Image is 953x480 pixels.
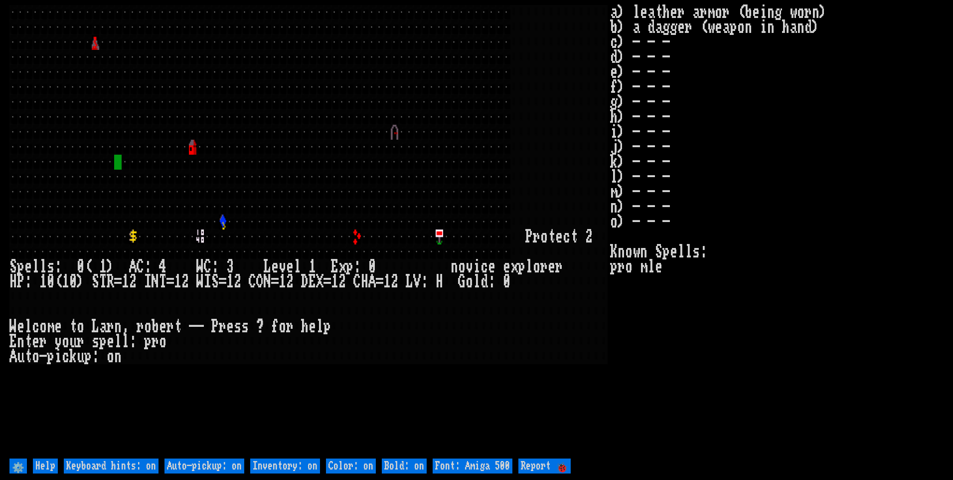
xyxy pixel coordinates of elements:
[376,274,383,289] div: =
[570,230,578,244] div: t
[114,274,122,289] div: =
[279,274,286,289] div: 1
[122,334,129,349] div: l
[69,349,77,364] div: k
[480,259,488,274] div: c
[250,459,320,474] input: Inventory: on
[338,259,346,274] div: x
[503,274,510,289] div: 0
[346,259,353,274] div: p
[211,259,219,274] div: :
[555,230,563,244] div: e
[159,334,166,349] div: o
[114,334,122,349] div: l
[264,274,271,289] div: N
[39,349,47,364] div: -
[540,230,548,244] div: o
[361,274,368,289] div: H
[480,274,488,289] div: d
[174,319,181,334] div: t
[241,319,249,334] div: s
[24,319,32,334] div: l
[316,319,323,334] div: l
[413,274,421,289] div: V
[137,259,144,274] div: C
[338,274,346,289] div: 2
[114,319,122,334] div: n
[77,259,84,274] div: 0
[533,259,540,274] div: o
[39,274,47,289] div: 1
[69,334,77,349] div: u
[39,334,47,349] div: r
[77,319,84,334] div: o
[99,334,107,349] div: p
[196,274,204,289] div: W
[585,230,593,244] div: 2
[421,274,428,289] div: :
[234,274,241,289] div: 2
[353,274,361,289] div: C
[47,319,54,334] div: m
[181,274,189,289] div: 2
[555,259,563,274] div: r
[164,459,244,474] input: Auto-pickup: on
[77,274,84,289] div: )
[563,230,570,244] div: c
[129,274,137,289] div: 2
[196,259,204,274] div: W
[17,274,24,289] div: P
[271,259,279,274] div: e
[129,259,137,274] div: A
[406,274,413,289] div: L
[54,259,62,274] div: :
[226,274,234,289] div: 1
[323,274,331,289] div: =
[64,459,159,474] input: Keyboard hints: on
[436,274,443,289] div: H
[32,334,39,349] div: e
[294,259,301,274] div: l
[107,274,114,289] div: R
[256,274,264,289] div: O
[9,259,17,274] div: S
[107,334,114,349] div: e
[510,259,518,274] div: x
[69,319,77,334] div: t
[331,274,338,289] div: 1
[47,259,54,274] div: s
[47,349,54,364] div: p
[391,274,398,289] div: 2
[286,319,294,334] div: r
[271,319,279,334] div: f
[286,274,294,289] div: 2
[331,259,338,274] div: E
[309,259,316,274] div: 1
[458,274,466,289] div: G
[92,319,99,334] div: L
[33,459,58,474] input: Help
[144,334,152,349] div: p
[159,274,166,289] div: T
[9,349,17,364] div: A
[24,334,32,349] div: t
[77,349,84,364] div: u
[54,349,62,364] div: i
[62,274,69,289] div: 1
[84,259,92,274] div: (
[204,274,211,289] div: I
[204,259,211,274] div: C
[533,230,540,244] div: r
[107,349,114,364] div: o
[54,274,62,289] div: (
[92,334,99,349] div: s
[368,259,376,274] div: 0
[610,5,944,456] stats: a) leather armor (being worn) b) a dagger (weapon in hand) c) - - - d) - - - e) - - - f) - - - g)...
[548,230,555,244] div: t
[451,259,458,274] div: n
[166,319,174,334] div: r
[219,274,226,289] div: =
[24,274,32,289] div: :
[309,274,316,289] div: E
[32,349,39,364] div: o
